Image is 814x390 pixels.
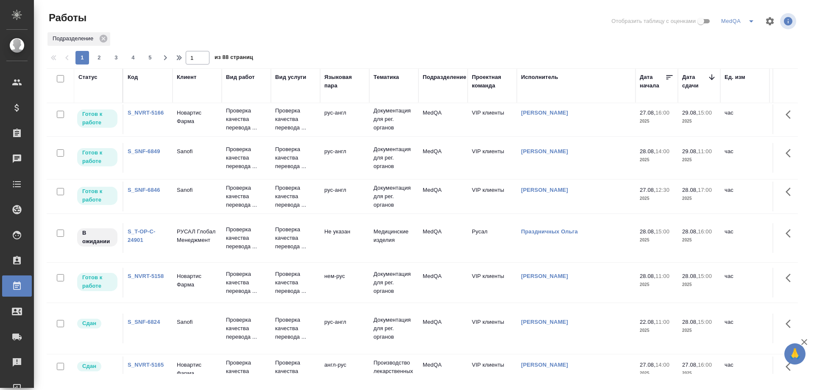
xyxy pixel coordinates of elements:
[374,107,414,132] p: Документация для рег. органов
[374,316,414,341] p: Документация для рег. органов
[128,228,156,243] a: S_T-OP-C-24901
[418,268,468,297] td: MedQA
[655,319,669,325] p: 11:00
[725,73,745,81] div: Ед. изм
[374,145,414,171] p: Документация для рег. органов
[640,194,674,203] p: 2025
[720,268,769,297] td: час
[468,182,517,211] td: VIP клиенты
[128,148,160,154] a: S_SNF-6849
[275,73,307,81] div: Вид услуги
[82,319,96,328] p: Сдан
[682,362,698,368] p: 27.08,
[682,273,698,279] p: 28.08,
[143,51,157,65] button: 5
[320,182,369,211] td: рус-англ
[769,356,812,386] td: 1
[128,273,164,279] a: S_NVRT-5158
[640,73,665,90] div: Дата начала
[226,145,267,171] p: Проверка качества перевода ...
[177,147,217,156] p: Sanofi
[275,184,316,209] p: Проверка качества перевода ...
[655,109,669,116] p: 16:00
[640,319,655,325] p: 22.08,
[76,109,118,129] div: Исполнитель может приступить к работе
[215,52,253,65] span: из 88 страниц
[47,32,110,46] div: Подразделение
[698,148,712,154] p: 11:00
[320,314,369,343] td: рус-англ
[92,51,106,65] button: 2
[769,268,812,297] td: 4
[177,318,217,326] p: Sanofi
[682,228,698,235] p: 28.08,
[682,369,716,378] p: 2025
[143,53,157,62] span: 5
[682,109,698,116] p: 29.08,
[418,143,468,173] td: MedQA
[468,268,517,297] td: VIP клиенты
[655,228,669,235] p: 15:00
[320,104,369,134] td: рус-англ
[374,184,414,209] p: Документация для рег. органов
[720,143,769,173] td: час
[719,14,760,28] div: split button
[769,104,812,134] td: 2
[418,223,468,253] td: MedQA
[320,356,369,386] td: англ-рус
[784,343,806,365] button: 🙏
[521,73,558,81] div: Исполнитель
[698,273,712,279] p: 15:00
[418,356,468,386] td: MedQA
[788,345,802,363] span: 🙏
[82,149,112,166] p: Готов к работе
[781,223,801,244] button: Здесь прячутся важные кнопки
[720,314,769,343] td: час
[109,53,123,62] span: 3
[521,228,578,235] a: Праздничных Ольга
[769,143,812,173] td: 1
[177,272,217,289] p: Новартис Фарма
[655,273,669,279] p: 11:00
[640,273,655,279] p: 28.08,
[472,73,513,90] div: Проектная команда
[720,223,769,253] td: час
[521,148,568,154] a: [PERSON_NAME]
[780,13,798,29] span: Посмотреть информацию
[226,184,267,209] p: Проверка качества перевода ...
[374,227,414,244] p: Медицинские изделия
[468,223,517,253] td: Русал
[640,228,655,235] p: 28.08,
[698,187,712,193] p: 17:00
[682,73,708,90] div: Дата сдачи
[521,319,568,325] a: [PERSON_NAME]
[275,225,316,251] p: Проверка качества перевода ...
[698,362,712,368] p: 16:00
[682,156,716,164] p: 2025
[128,109,164,116] a: S_NVRT-5166
[320,268,369,297] td: нем-рус
[320,223,369,253] td: Не указан
[640,109,655,116] p: 27.08,
[275,270,316,295] p: Проверка качества перевода ...
[418,182,468,211] td: MedQA
[82,273,112,290] p: Готов к работе
[521,273,568,279] a: [PERSON_NAME]
[82,229,112,246] p: В ожидании
[640,362,655,368] p: 27.08,
[226,73,255,81] div: Вид работ
[128,73,138,81] div: Код
[640,187,655,193] p: 27.08,
[781,182,801,202] button: Здесь прячутся важные кнопки
[655,187,669,193] p: 12:30
[682,281,716,289] p: 2025
[682,148,698,154] p: 29.08,
[640,326,674,335] p: 2025
[682,194,716,203] p: 2025
[78,73,98,81] div: Статус
[128,362,164,368] a: S_NVRT-5165
[374,73,399,81] div: Тематика
[521,109,568,116] a: [PERSON_NAME]
[468,104,517,134] td: VIP клиенты
[781,268,801,288] button: Здесь прячутся важные кнопки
